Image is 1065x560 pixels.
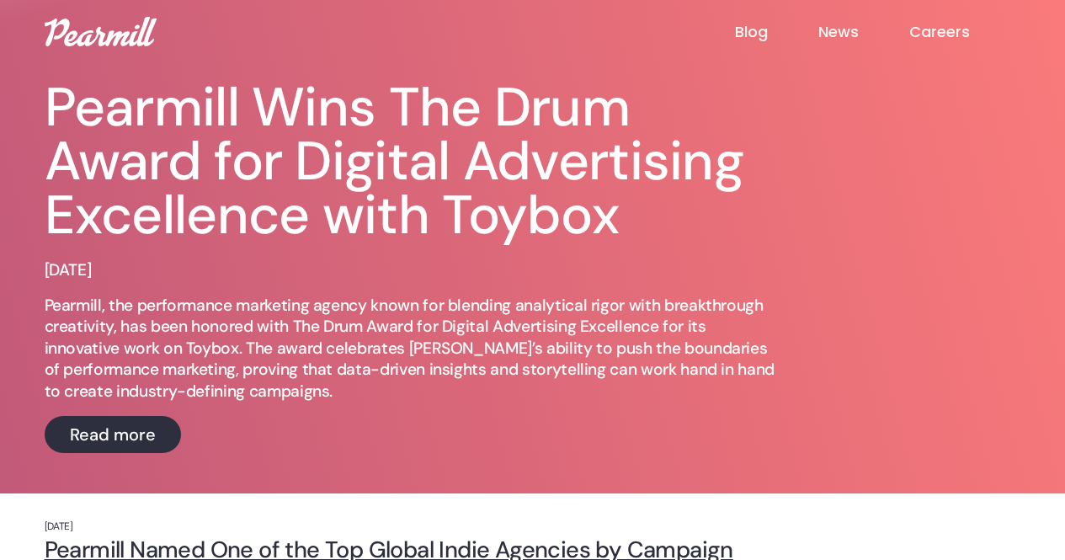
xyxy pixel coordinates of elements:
[45,416,181,453] a: Read more
[45,259,92,281] p: [DATE]
[45,81,785,243] h1: Pearmill Wins The Drum Award for Digital Advertising Excellence with Toybox
[45,520,1021,534] p: [DATE]
[818,22,909,42] a: News
[909,22,1020,42] a: Careers
[735,22,818,42] a: Blog
[45,17,157,46] img: Pearmill logo
[45,295,785,403] p: Pearmill, the performance marketing agency known for blending analytical rigor with breakthrough ...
